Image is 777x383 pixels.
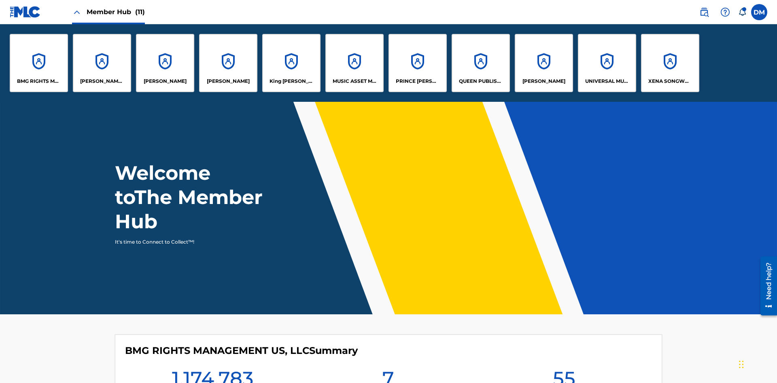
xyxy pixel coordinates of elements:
[10,6,41,18] img: MLC Logo
[80,78,124,85] p: CLEO SONGWRITER
[125,345,358,357] h4: BMG RIGHTS MANAGEMENT US, LLC
[737,344,777,383] iframe: Chat Widget
[738,8,746,16] div: Notifications
[17,78,61,85] p: BMG RIGHTS MANAGEMENT US, LLC
[754,253,777,320] iframe: Resource Center
[751,4,767,20] div: User Menu
[73,34,131,92] a: Accounts[PERSON_NAME] SONGWRITER
[515,34,573,92] a: Accounts[PERSON_NAME]
[578,34,636,92] a: AccountsUNIVERSAL MUSIC PUB GROUP
[696,4,712,20] a: Public Search
[115,161,266,234] h1: Welcome to The Member Hub
[717,4,733,20] div: Help
[136,34,194,92] a: Accounts[PERSON_NAME]
[333,78,377,85] p: MUSIC ASSET MANAGEMENT (MAM)
[388,34,447,92] a: AccountsPRINCE [PERSON_NAME]
[115,238,255,246] p: It's time to Connect to Collect™!
[452,34,510,92] a: AccountsQUEEN PUBLISHA
[641,34,699,92] a: AccountsXENA SONGWRITER
[87,7,145,17] span: Member Hub
[396,78,440,85] p: PRINCE MCTESTERSON
[144,78,187,85] p: ELVIS COSTELLO
[207,78,250,85] p: EYAMA MCSINGER
[699,7,709,17] img: search
[262,34,321,92] a: AccountsKing [PERSON_NAME]
[720,7,730,17] img: help
[585,78,629,85] p: UNIVERSAL MUSIC PUB GROUP
[135,8,145,16] span: (11)
[10,34,68,92] a: AccountsBMG RIGHTS MANAGEMENT US, LLC
[270,78,314,85] p: King McTesterson
[325,34,384,92] a: AccountsMUSIC ASSET MANAGEMENT (MAM)
[199,34,257,92] a: Accounts[PERSON_NAME]
[648,78,692,85] p: XENA SONGWRITER
[459,78,503,85] p: QUEEN PUBLISHA
[72,7,82,17] img: Close
[522,78,565,85] p: RONALD MCTESTERSON
[739,352,744,377] div: Drag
